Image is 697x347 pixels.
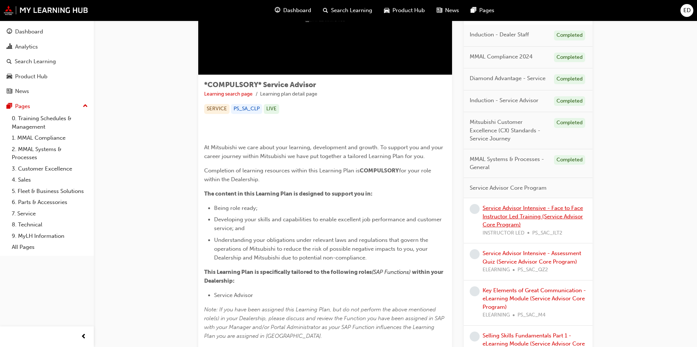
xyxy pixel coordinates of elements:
span: news-icon [437,6,442,15]
a: 7. Service [9,208,91,219]
span: At Mitsubishi we care about your learning, development and growth. To support you and your career... [204,144,445,160]
a: 2. MMAL Systems & Processes [9,144,91,163]
span: Being role ready; [214,205,257,211]
span: Diamond Advantage - Service [470,74,545,83]
span: Induction - Dealer Staff [470,31,529,39]
a: guage-iconDashboard [269,3,317,18]
a: Search Learning [3,55,91,68]
a: 5. Fleet & Business Solutions [9,186,91,197]
div: Completed [554,118,585,128]
span: learningRecordVerb_NONE-icon [470,204,480,214]
span: PS_SAC_ILT2 [532,229,562,237]
a: Key Elements of Great Communication - eLearning Module (Service Advisor Core Program) [483,287,586,310]
span: ELEARNING [483,266,510,274]
a: All Pages [9,242,91,253]
a: 8. Technical [9,219,91,230]
a: 0. Training Schedules & Management [9,113,91,132]
div: Analytics [15,43,38,51]
div: PS_SA_CLP [231,104,262,114]
span: *COMPULSORY* Service Advisor [204,81,316,89]
div: Completed [554,96,585,106]
span: car-icon [7,74,12,80]
span: Completion of learning resources within this Learning Plan is [204,167,360,174]
span: learningRecordVerb_NONE-icon [470,249,480,259]
div: Product Hub [15,72,47,81]
a: news-iconNews [431,3,465,18]
div: Search Learning [15,57,56,66]
div: Completed [554,31,585,40]
a: Service Advisor Intensive - Assessment Quiz (Service Advisor Core Program) [483,250,581,265]
button: DashboardAnalyticsSearch LearningProduct HubNews [3,24,91,100]
a: Analytics [3,40,91,54]
span: News [445,6,459,15]
span: MMAL Systems & Processes - General [470,155,548,172]
a: Dashboard [3,25,91,39]
a: Learning search page [204,91,253,97]
a: 1. MMAL Compliance [9,132,91,144]
a: 3. Customer Excellence [9,163,91,175]
div: SERVICE [204,104,230,114]
a: News [3,85,91,98]
a: Product Hub [3,70,91,83]
span: learningRecordVerb_NONE-icon [470,286,480,296]
span: Service Advisor Core Program [470,184,547,192]
a: pages-iconPages [465,3,500,18]
span: up-icon [83,101,88,111]
span: for your role within the Dealership. [204,167,433,183]
span: search-icon [7,58,12,65]
a: 9. MyLH Information [9,230,91,242]
a: 6. Parts & Accessories [9,197,91,208]
div: News [15,87,29,96]
span: learningRecordVerb_NONE-icon [470,332,480,341]
span: Induction - Service Advisor [470,96,538,105]
span: pages-icon [471,6,476,15]
span: (SAP Functions) [372,269,410,275]
a: search-iconSearch Learning [317,3,378,18]
div: Completed [554,53,585,62]
span: Understanding your obligations under relevant laws and regulations that govern the operations of ... [214,237,430,261]
div: Completed [554,155,585,165]
button: Pages [3,100,91,113]
span: pages-icon [7,103,12,110]
span: PS_SAC_M4 [518,311,545,319]
span: guage-icon [7,29,12,35]
span: Note: If you have been assigned this Learning Plan, but do not perform the above mentioned role(s... [204,306,446,339]
span: ELEARNING [483,311,510,319]
div: Completed [554,74,585,84]
span: car-icon [384,6,390,15]
img: mmal [4,6,88,15]
span: This Learning Plan is specifically tailored to the following roles [204,269,372,275]
span: INSTRUCTOR LED [483,229,524,237]
span: guage-icon [275,6,280,15]
a: 4. Sales [9,174,91,186]
span: chart-icon [7,44,12,50]
span: Search Learning [331,6,372,15]
span: MMAL Compliance 2024 [470,53,533,61]
span: search-icon [323,6,328,15]
span: ED [683,6,691,15]
a: Service Advisor Intensive - Face to Face Instructor Led Training (Service Advisor Core Program) [483,205,583,228]
span: Developing your skills and capabilities to enable excellent job performance and customer service;... [214,216,443,232]
div: LIVE [264,104,279,114]
span: Mitsubishi Customer Excellence (CX) Standards - Service Journey [470,118,548,143]
div: Pages [15,102,30,111]
span: Product Hub [392,6,425,15]
span: COMPULSORY [360,167,399,174]
button: ED [680,4,693,17]
span: Service Advisor [214,292,253,298]
span: The content in this Learning Plan is designed to support you in: [204,190,373,197]
span: Dashboard [283,6,311,15]
span: within your Dealership: [204,269,444,284]
span: PS_SAC_QZ2 [518,266,548,274]
a: car-iconProduct Hub [378,3,431,18]
span: Pages [479,6,494,15]
div: Dashboard [15,28,43,36]
li: Learning plan detail page [260,90,317,99]
span: prev-icon [81,332,86,341]
span: news-icon [7,88,12,95]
